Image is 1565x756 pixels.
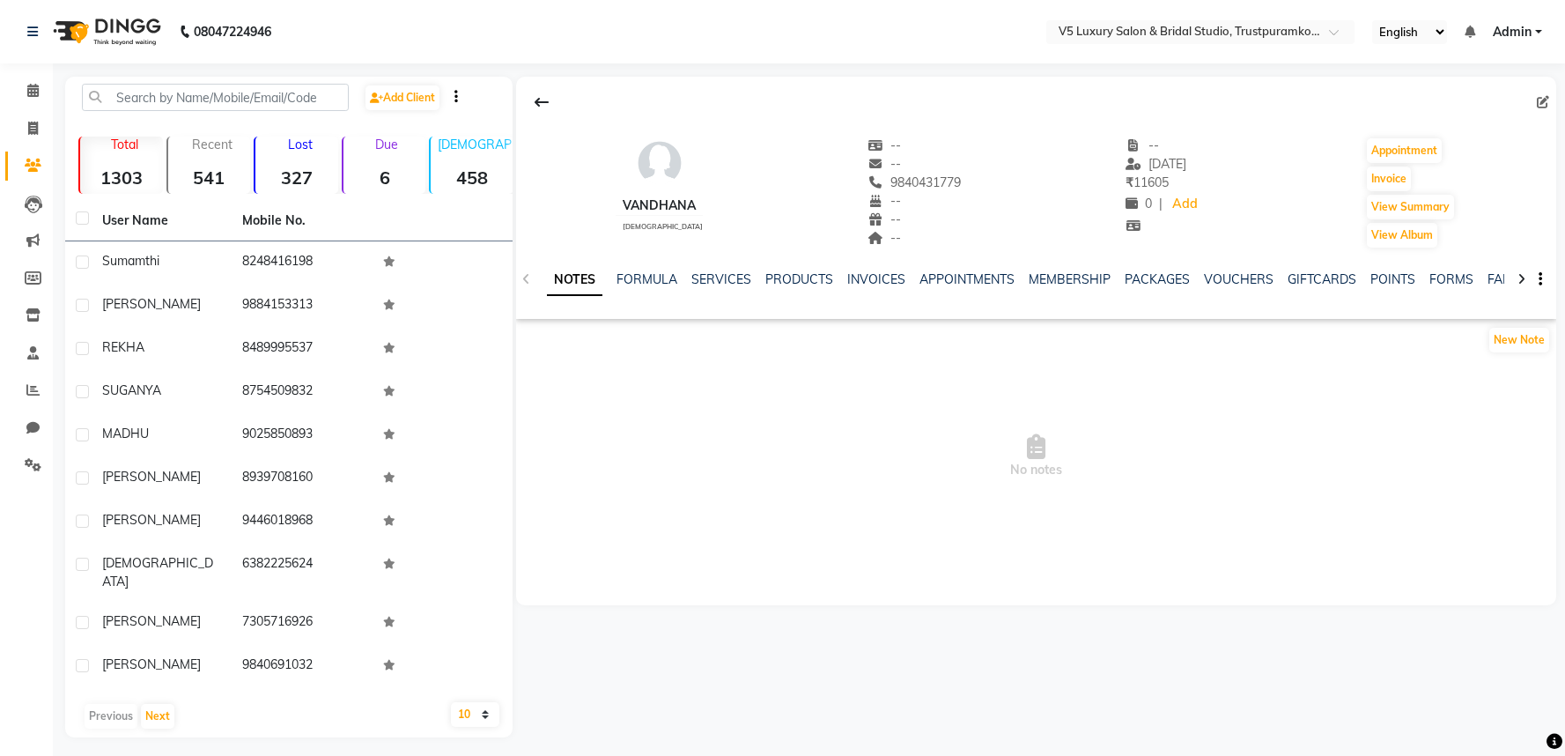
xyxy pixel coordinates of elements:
[102,382,161,398] span: SUGANYA
[1288,271,1356,287] a: GIFTCARDS
[1204,271,1273,287] a: VOUCHERS
[87,137,163,152] p: Total
[623,222,703,231] span: [DEMOGRAPHIC_DATA]
[102,253,159,269] span: sumamthi
[1367,138,1442,163] button: Appointment
[1487,271,1530,287] a: FAMILY
[438,137,513,152] p: [DEMOGRAPHIC_DATA]
[847,271,905,287] a: INVOICES
[232,241,372,285] td: 8248416198
[1126,137,1159,153] span: --
[547,264,602,296] a: NOTES
[1370,271,1415,287] a: POINTS
[1126,174,1133,190] span: ₹
[232,645,372,688] td: 9840691032
[102,656,201,672] span: [PERSON_NAME]
[102,426,149,441] span: MADHU
[867,174,961,190] span: 9840431779
[867,211,901,227] span: --
[1159,195,1163,213] span: |
[633,137,686,189] img: avatar
[1367,167,1411,191] button: Invoice
[232,500,372,544] td: 9446018968
[347,137,426,152] p: Due
[365,85,439,110] a: Add Client
[102,339,144,355] span: REKHA
[232,414,372,457] td: 9025850893
[919,271,1015,287] a: APPOINTMENTS
[616,271,677,287] a: FORMULA
[867,230,901,246] span: --
[1429,271,1473,287] a: FORMS
[102,512,201,528] span: [PERSON_NAME]
[102,469,201,485] span: [PERSON_NAME]
[1126,156,1186,172] span: [DATE]
[102,296,201,312] span: [PERSON_NAME]
[80,167,163,189] strong: 1303
[102,555,213,589] span: [DEMOGRAPHIC_DATA]
[1126,174,1169,190] span: 11605
[343,167,426,189] strong: 6
[175,137,251,152] p: Recent
[523,85,560,119] div: Back to Client
[1126,196,1152,211] span: 0
[262,137,338,152] p: Lost
[232,544,372,602] td: 6382225624
[1491,686,1547,738] iframe: chat widget
[1170,192,1200,217] a: Add
[431,167,513,189] strong: 458
[1029,271,1111,287] a: MEMBERSHIP
[232,285,372,328] td: 9884153313
[516,368,1556,545] span: No notes
[1367,195,1454,219] button: View Summary
[1125,271,1190,287] a: PACKAGES
[1489,328,1549,352] button: New Note
[232,602,372,645] td: 7305716926
[232,457,372,500] td: 8939708160
[1493,23,1532,41] span: Admin
[141,704,174,729] button: Next
[616,196,703,215] div: vandhana
[232,371,372,414] td: 8754509832
[255,167,338,189] strong: 327
[232,201,372,241] th: Mobile No.
[232,328,372,371] td: 8489995537
[82,84,349,111] input: Search by Name/Mobile/Email/Code
[168,167,251,189] strong: 541
[45,7,166,56] img: logo
[1367,223,1437,248] button: View Album
[765,271,833,287] a: PRODUCTS
[102,613,201,629] span: [PERSON_NAME]
[867,193,901,209] span: --
[194,7,271,56] b: 08047224946
[867,156,901,172] span: --
[691,271,751,287] a: SERVICES
[92,201,232,241] th: User Name
[867,137,901,153] span: --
